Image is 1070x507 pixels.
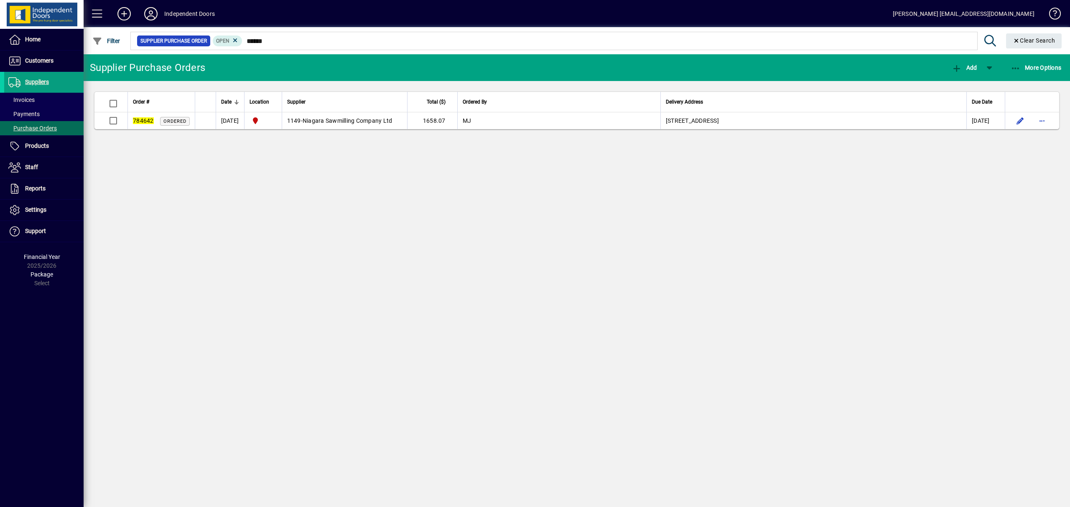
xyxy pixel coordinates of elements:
span: Package [31,271,53,278]
span: More Options [1011,64,1062,71]
span: Suppliers [25,79,49,85]
span: Reports [25,185,46,192]
button: Edit [1014,114,1027,127]
button: Clear [1006,33,1062,48]
span: Payments [8,111,40,117]
a: Payments [4,107,84,121]
mat-chip: Completion Status: Open [213,35,242,46]
span: 1149 [287,117,301,124]
span: Ordered [163,119,186,124]
a: Settings [4,200,84,221]
button: More Options [1009,60,1064,75]
span: Home [25,36,41,43]
a: Reports [4,178,84,199]
button: Filter [90,33,122,48]
span: Christchurch [250,116,277,126]
button: Add [950,60,979,75]
a: Products [4,136,84,157]
td: [STREET_ADDRESS] [660,112,966,129]
button: Add [111,6,138,21]
span: Add [952,64,977,71]
span: Invoices [8,96,35,103]
a: Home [4,29,84,50]
span: Clear Search [1013,37,1055,44]
span: MJ [463,117,471,124]
button: More options [1035,114,1049,127]
span: Open [216,38,229,44]
div: Order # [133,97,190,106]
span: Order # [133,97,149,106]
td: 1658.07 [407,112,457,129]
a: Staff [4,157,84,178]
div: Total ($) [413,97,453,106]
div: Due Date [972,97,1000,106]
span: Niagara Sawmilling Company Ltd [303,117,392,124]
td: [DATE] [966,112,1005,129]
span: Supplier Purchase Order [140,37,207,45]
div: Independent Doors [164,7,215,20]
span: Ordered By [463,97,487,106]
span: Date [221,97,232,106]
span: Staff [25,164,38,170]
span: Supplier [287,97,306,106]
div: [PERSON_NAME] [EMAIL_ADDRESS][DOMAIN_NAME] [893,7,1034,20]
button: Profile [138,6,164,21]
td: [DATE] [216,112,244,129]
div: Ordered By [463,97,655,106]
span: Financial Year [24,253,60,260]
span: Delivery Address [666,97,703,106]
a: Knowledge Base [1043,2,1060,29]
span: Products [25,142,49,149]
span: Purchase Orders [8,125,57,132]
a: Support [4,221,84,242]
td: - [282,112,407,129]
span: Location [250,97,269,106]
span: Support [25,228,46,234]
span: Due Date [972,97,992,106]
div: Location [250,97,277,106]
span: Customers [25,57,53,64]
div: Date [221,97,239,106]
span: Filter [92,38,120,44]
a: Customers [4,51,84,71]
a: Purchase Orders [4,121,84,135]
a: Invoices [4,93,84,107]
span: Total ($) [427,97,446,106]
div: Supplier [287,97,402,106]
div: Supplier Purchase Orders [90,61,205,74]
em: 784642 [133,117,154,124]
span: Settings [25,206,46,213]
